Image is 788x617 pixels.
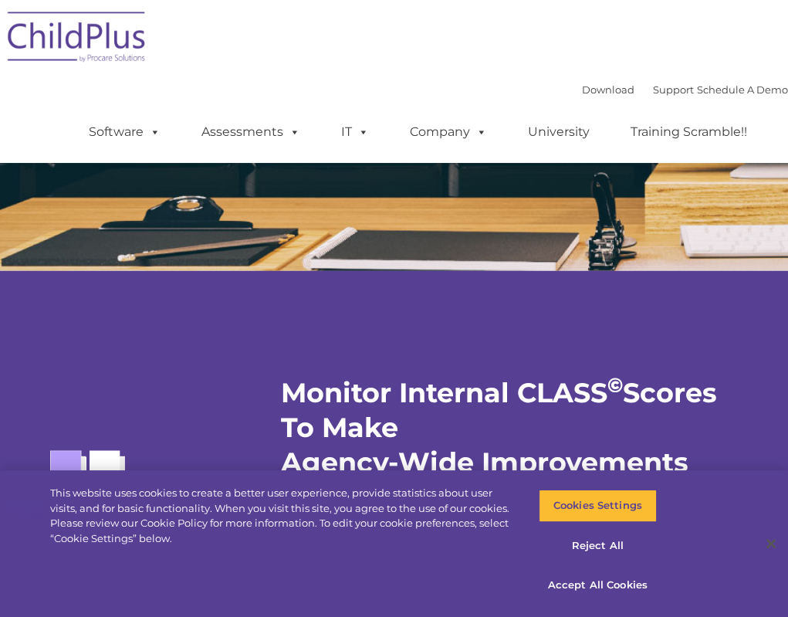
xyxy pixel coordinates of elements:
[539,569,657,602] button: Accept All Cookies
[186,117,316,147] a: Assessments
[394,117,502,147] a: Company
[582,83,788,96] font: |
[281,376,607,409] strong: Monitor Internal CLASS
[697,83,788,96] a: Schedule A Demo
[754,527,788,561] button: Close
[607,373,623,398] sup: ©
[512,117,605,147] a: University
[615,117,763,147] a: Training Scramble!!
[32,298,258,501] img: Class-bars2.gif
[50,486,515,546] div: This website uses cookies to create a better user experience, provide statistics about user visit...
[653,83,694,96] a: Support
[326,117,384,147] a: IT
[73,117,176,147] a: Software
[539,490,657,522] button: Cookies Settings
[281,376,717,479] strong: Scores To Make Agency-Wide Improvements
[539,530,657,562] button: Reject All
[582,83,634,96] a: Download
